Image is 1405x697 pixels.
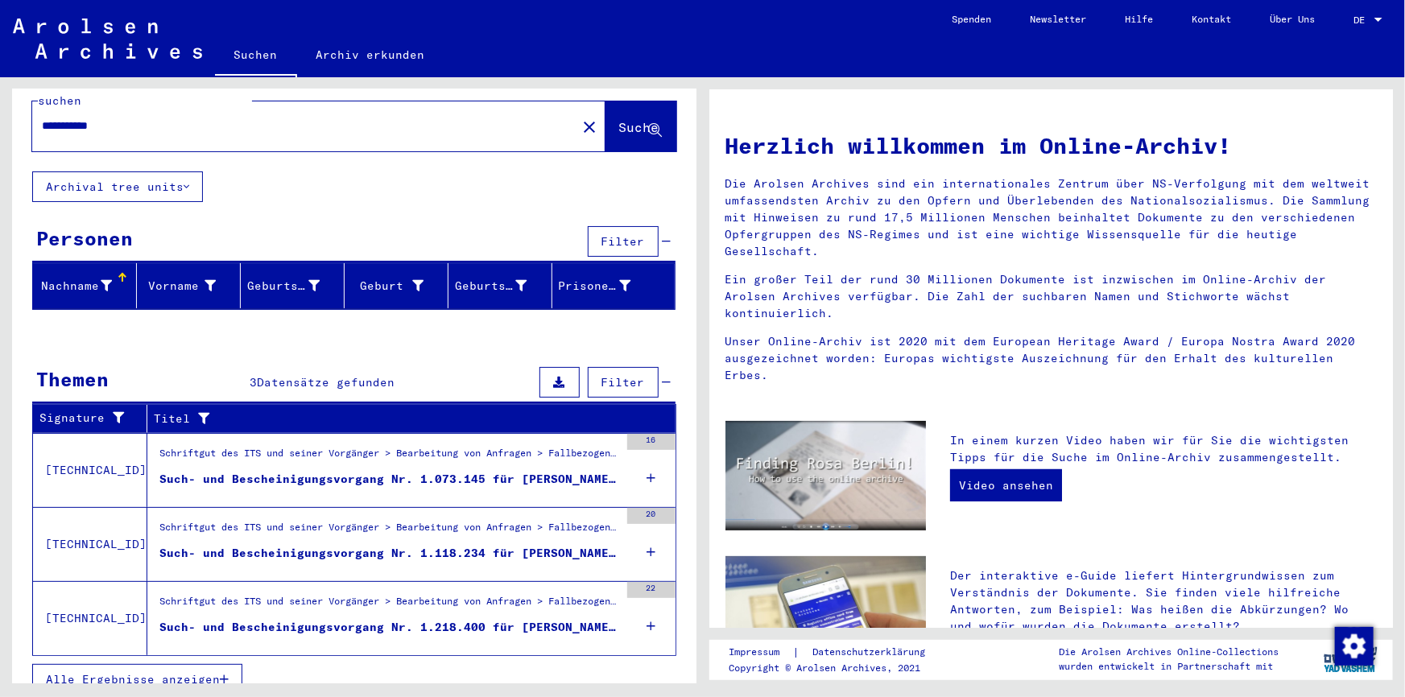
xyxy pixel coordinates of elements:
div: Such- und Bescheinigungsvorgang Nr. 1.073.145 für [PERSON_NAME] geboren [DEMOGRAPHIC_DATA] [159,471,619,488]
button: Clear [573,110,605,142]
p: Ein großer Teil der rund 30 Millionen Dokumente ist inzwischen im Online-Archiv der Arolsen Archi... [725,271,1378,322]
span: Alle Ergebnisse anzeigen [46,672,220,687]
p: In einem kurzen Video haben wir für Sie die wichtigsten Tipps für die Suche im Online-Archiv zusa... [950,432,1377,466]
div: Geburtsname [247,273,344,299]
p: Copyright © Arolsen Archives, 2021 [729,661,944,675]
td: [TECHNICAL_ID] [33,433,147,507]
mat-header-cell: Nachname [33,263,137,308]
p: Der interaktive e-Guide liefert Hintergrundwissen zum Verständnis der Dokumente. Sie finden viele... [950,567,1377,635]
button: Alle Ergebnisse anzeigen [32,664,242,695]
div: Schriftgut des ITS und seiner Vorgänger > Bearbeitung von Anfragen > Fallbezogene [MEDICAL_DATA] ... [159,446,619,468]
div: Titel [154,410,636,427]
div: Schriftgut des ITS und seiner Vorgänger > Bearbeitung von Anfragen > Fallbezogene [MEDICAL_DATA] ... [159,594,619,617]
a: Suchen [215,35,297,77]
img: Zustimmung ändern [1335,627,1374,666]
button: Suche [605,101,676,151]
div: Titel [154,406,656,431]
div: Personen [36,224,133,253]
div: Prisoner # [559,278,631,295]
p: Die Arolsen Archives Online-Collections [1059,645,1279,659]
img: video.jpg [725,421,927,530]
p: wurden entwickelt in Partnerschaft mit [1059,659,1279,674]
div: Prisoner # [559,273,655,299]
p: Unser Online-Archiv ist 2020 mit dem European Heritage Award / Europa Nostra Award 2020 ausgezeic... [725,333,1378,384]
div: | [729,644,944,661]
div: Geburtsdatum [455,273,552,299]
img: Arolsen_neg.svg [13,19,202,59]
div: Vorname [143,278,216,295]
mat-header-cell: Prisoner # [552,263,675,308]
div: 16 [627,434,676,450]
span: DE [1353,14,1371,26]
h1: Herzlich willkommen im Online-Archiv! [725,129,1378,163]
div: 22 [627,582,676,598]
mat-header-cell: Geburtsdatum [448,263,552,308]
span: Datensätze gefunden [257,375,395,390]
a: Archiv erkunden [297,35,444,74]
td: [TECHNICAL_ID] [33,581,147,655]
div: Signature [39,406,147,431]
div: Vorname [143,273,240,299]
img: yv_logo.png [1320,639,1381,679]
div: Such- und Bescheinigungsvorgang Nr. 1.218.400 für [PERSON_NAME] geboren [DEMOGRAPHIC_DATA] [159,619,619,636]
p: Die Arolsen Archives sind ein internationales Zentrum über NS-Verfolgung mit dem weltweit umfasse... [725,175,1378,260]
td: [TECHNICAL_ID] [33,507,147,581]
div: Nachname [39,278,112,295]
a: Datenschutzerklärung [800,644,944,661]
div: 20 [627,508,676,524]
div: Geburt‏ [351,278,424,295]
mat-header-cell: Vorname [137,263,241,308]
span: 3 [250,375,257,390]
div: Schriftgut des ITS und seiner Vorgänger > Bearbeitung von Anfragen > Fallbezogene [MEDICAL_DATA] ... [159,520,619,542]
div: Geburtsdatum [455,278,527,295]
img: eguide.jpg [725,556,927,691]
button: Archival tree units [32,171,203,202]
mat-header-cell: Geburt‏ [345,263,448,308]
div: Themen [36,365,109,394]
mat-icon: close [580,118,599,137]
a: Impressum [729,644,792,661]
span: Filter [601,234,645,249]
span: Suche [619,119,659,135]
a: Video ansehen [950,469,1062,501]
div: Such- und Bescheinigungsvorgang Nr. 1.118.234 für [PERSON_NAME][GEOGRAPHIC_DATA] geboren [DEMOGRA... [159,545,619,562]
div: Geburtsname [247,278,320,295]
div: Nachname [39,273,136,299]
mat-header-cell: Geburtsname [241,263,345,308]
div: Signature [39,410,126,427]
button: Filter [588,226,659,257]
span: Filter [601,375,645,390]
div: Geburt‏ [351,273,448,299]
button: Filter [588,367,659,398]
